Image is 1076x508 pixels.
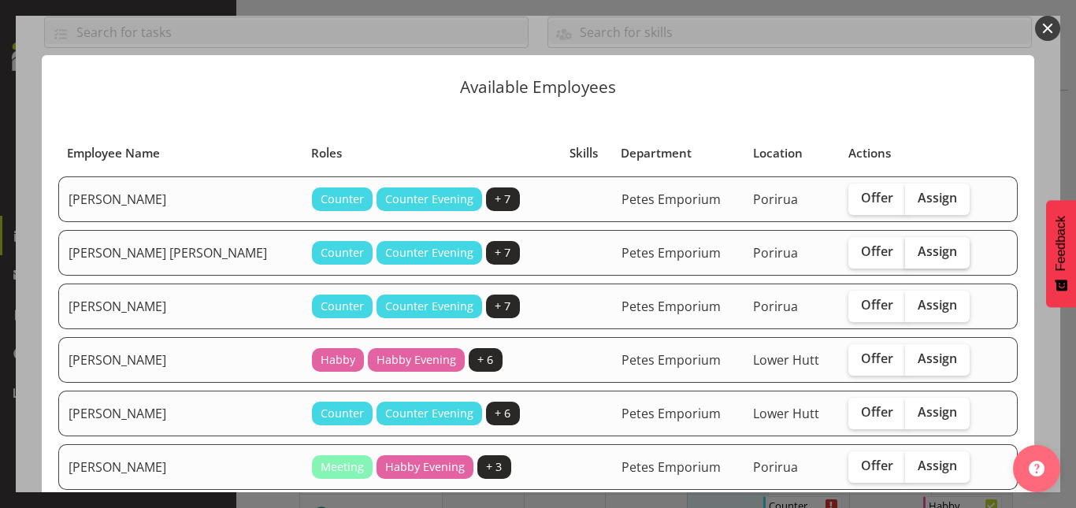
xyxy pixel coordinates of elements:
span: Porirua [753,244,798,261]
span: Petes Emporium [621,191,721,208]
p: Available Employees [58,79,1018,95]
span: + 7 [495,191,510,208]
div: Employee Name [67,144,293,162]
span: Porirua [753,298,798,315]
span: Habby [321,351,355,369]
span: Porirua [753,191,798,208]
td: [PERSON_NAME] [58,444,302,490]
span: Offer [861,297,893,313]
span: Offer [861,404,893,420]
span: Petes Emporium [621,458,721,476]
span: Assign [918,404,957,420]
span: Counter Evening [385,405,473,422]
div: Skills [570,144,603,162]
div: Department [621,144,735,162]
td: [PERSON_NAME] [58,176,302,222]
span: Meeting [321,458,364,476]
button: Feedback - Show survey [1046,200,1076,307]
span: + 6 [477,351,493,369]
span: Assign [918,458,957,473]
span: Counter [321,298,364,315]
span: + 7 [495,298,510,315]
span: Assign [918,350,957,366]
span: Habby Evening [385,458,465,476]
span: Counter Evening [385,191,473,208]
span: Feedback [1054,216,1068,271]
span: Counter [321,405,364,422]
div: Location [753,144,830,162]
span: Counter Evening [385,244,473,261]
span: Offer [861,243,893,259]
span: + 6 [495,405,510,422]
span: Habby Evening [377,351,456,369]
span: Petes Emporium [621,351,721,369]
span: Petes Emporium [621,405,721,422]
span: Counter [321,191,364,208]
td: [PERSON_NAME] [PERSON_NAME] [58,230,302,276]
span: Lower Hutt [753,351,819,369]
span: Assign [918,243,957,259]
span: Counter Evening [385,298,473,315]
span: Assign [918,190,957,206]
img: help-xxl-2.png [1029,461,1044,476]
span: Petes Emporium [621,244,721,261]
div: Roles [311,144,551,162]
div: Actions [848,144,987,162]
span: Assign [918,297,957,313]
span: Counter [321,244,364,261]
span: + 3 [486,458,502,476]
span: Offer [861,458,893,473]
td: [PERSON_NAME] [58,391,302,436]
span: Offer [861,350,893,366]
span: Porirua [753,458,798,476]
span: Offer [861,190,893,206]
span: Lower Hutt [753,405,819,422]
span: + 7 [495,244,510,261]
span: Petes Emporium [621,298,721,315]
td: [PERSON_NAME] [58,284,302,329]
td: [PERSON_NAME] [58,337,302,383]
